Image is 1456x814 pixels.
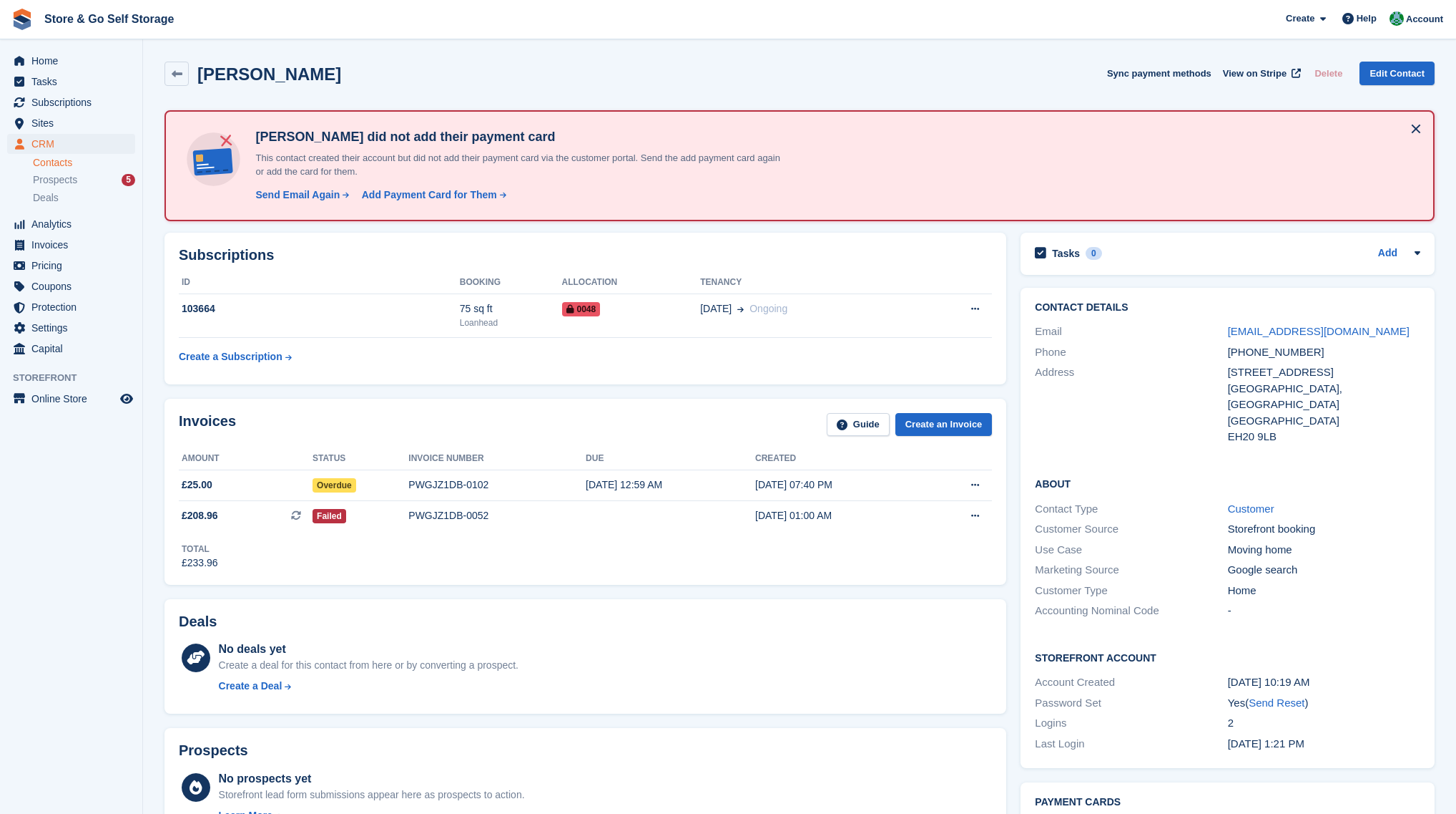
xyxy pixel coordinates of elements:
[460,271,562,294] th: Booking
[1217,62,1304,85] a: View on Stripe
[1228,603,1420,619] div: -
[7,389,135,409] a: menu
[33,156,135,170] a: Contacts
[562,302,601,316] span: 0048
[13,371,142,385] span: Storefront
[895,413,993,437] a: Create an Invoice
[1035,521,1227,538] div: Customer Source
[219,658,518,673] div: Create a deal for this contact from here or by converting a prospect.
[219,679,282,694] div: Create a Deal
[1035,562,1227,578] div: Marketing Source
[1228,583,1420,599] div: Home
[31,256,117,276] span: Pricing
[33,173,77,187] span: Prospects
[408,508,586,523] div: PWGJZ1DB-0052
[33,173,135,188] a: Prospects 5
[219,770,525,788] div: No prospects yet
[33,191,59,205] span: Deals
[31,297,117,317] span: Protection
[1309,62,1348,85] button: Delete
[1228,715,1420,732] div: 2
[1086,247,1102,260] div: 0
[1035,736,1227,752] div: Last Login
[250,151,786,179] p: This contact created their account but did not add their payment card via the customer portal. Se...
[219,679,518,694] a: Create a Deal
[460,316,562,329] div: Loanhead
[408,447,586,470] th: Invoice number
[1035,476,1420,490] h2: About
[1035,603,1227,619] div: Accounting Nominal Code
[1286,11,1314,26] span: Create
[1035,324,1227,340] div: Email
[1228,562,1420,578] div: Google search
[460,301,562,316] div: 75 sq ft
[7,214,135,234] a: menu
[1107,62,1211,85] button: Sync payment methods
[586,447,755,470] th: Due
[1035,715,1227,732] div: Logins
[562,271,701,294] th: Allocation
[31,92,117,112] span: Subscriptions
[408,478,586,493] div: PWGJZ1DB-0102
[179,447,313,470] th: Amount
[219,641,518,658] div: No deals yet
[362,188,497,203] div: Add Payment Card for Them
[1035,674,1227,691] div: Account Created
[586,478,755,493] div: [DATE] 12:59 AM
[827,413,890,437] a: Guide
[1406,12,1443,26] span: Account
[1228,364,1420,381] div: [STREET_ADDRESS]
[118,390,135,407] a: Preview store
[1035,542,1227,558] div: Use Case
[182,478,212,493] span: £25.00
[7,235,135,255] a: menu
[7,113,135,133] a: menu
[1035,695,1227,712] div: Password Set
[183,129,244,190] img: no-card-linked-e7822e413c904bf8b177c4d89f31251c4716f9871600ec3ca5bfc59e148c83f4.svg
[179,344,292,370] a: Create a Subscription
[31,389,117,409] span: Online Store
[1228,413,1420,430] div: [GEOGRAPHIC_DATA]
[33,190,135,205] a: Deals
[7,297,135,317] a: menu
[1228,325,1410,337] a: [EMAIL_ADDRESS][DOMAIN_NAME]
[250,129,786,145] h4: [PERSON_NAME] did not add their payment card
[179,301,460,316] div: 103664
[1249,697,1304,709] a: Send Reset
[7,276,135,296] a: menu
[1389,11,1404,26] img: Adeel Hussain
[755,447,926,470] th: Created
[1228,344,1420,361] div: [PHONE_NUMBER]
[700,301,732,316] span: [DATE]
[179,742,248,759] h2: Prospects
[356,188,508,203] a: Add Payment Card for Them
[1035,302,1420,314] h2: Contact Details
[313,478,356,493] span: Overdue
[1035,344,1227,361] div: Phone
[1035,501,1227,518] div: Contact Type
[1228,381,1420,413] div: [GEOGRAPHIC_DATA], [GEOGRAPHIC_DATA]
[313,447,408,470] th: Status
[755,508,926,523] div: [DATE] 01:00 AM
[197,64,341,84] h2: [PERSON_NAME]
[1035,364,1227,445] div: Address
[179,413,236,437] h2: Invoices
[11,9,33,30] img: stora-icon-8386f47178a22dfd0bd8f6a31ec36ba5ce8667c1dd55bd0f319d3a0aa187defe.svg
[1035,583,1227,599] div: Customer Type
[1228,695,1420,712] div: Yes
[182,556,218,571] div: £233.96
[749,303,787,314] span: Ongoing
[182,543,218,556] div: Total
[31,72,117,92] span: Tasks
[7,72,135,92] a: menu
[31,113,117,133] span: Sites
[1052,247,1080,260] h2: Tasks
[31,235,117,255] span: Invoices
[39,7,179,31] a: Store & Go Self Storage
[7,92,135,112] a: menu
[1228,542,1420,558] div: Moving home
[1245,697,1308,709] span: ( )
[1357,11,1377,26] span: Help
[1228,521,1420,538] div: Storefront booking
[31,339,117,359] span: Capital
